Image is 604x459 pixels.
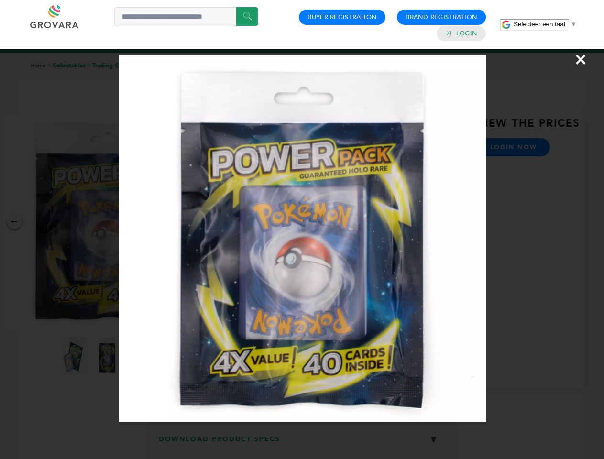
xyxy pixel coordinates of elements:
input: Search a product or brand... [114,7,258,26]
img: Image Preview [119,55,486,422]
span: Selecteer een taal [514,21,565,28]
span: ▼ [571,21,577,28]
a: Login [456,29,477,38]
a: Selecteer een taal​ [514,21,577,28]
span: × [574,46,587,73]
a: Brand Registration [406,13,477,22]
a: Buyer Registration [307,13,377,22]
